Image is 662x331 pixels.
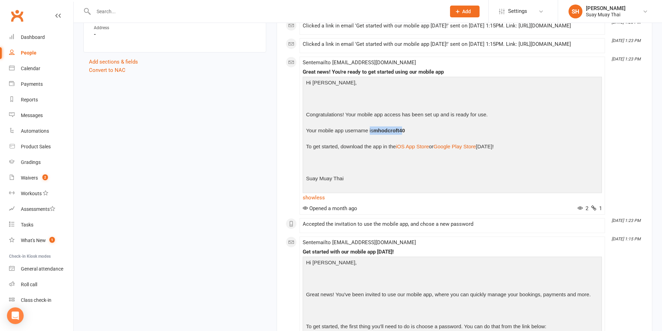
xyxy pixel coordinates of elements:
a: Dashboard [9,30,73,45]
div: Calendar [21,66,40,71]
div: Get started with our mobile app [DATE]! [303,249,602,255]
a: Gradings [9,155,73,170]
div: Reports [21,97,38,102]
p: Hi [PERSON_NAME], [304,258,600,268]
div: Assessments [21,206,55,212]
a: iOS App Store [396,143,429,149]
a: Clubworx [8,7,26,24]
span: 2 [578,205,588,212]
div: SH [569,5,582,18]
p: Great news! You've been invited to use our mobile app, where you can quickly manage your bookings... [304,290,600,300]
i: [DATE] 1:23 PM [612,38,640,43]
div: Messages [21,113,43,118]
span: Settings [508,3,527,19]
a: Google Play Store [434,143,476,149]
div: Address [94,25,151,31]
div: Suay Muay Thai [586,11,626,18]
div: Open Intercom Messenger [7,307,24,324]
div: Clicked a link in email 'Get started with our mobile app [DATE]!' sent on [DATE] 1:15PM. Link: [U... [303,23,602,29]
p: To get started, download the app in the or [DATE]! [304,142,600,152]
div: Automations [21,128,49,134]
a: Messages [9,108,73,123]
a: Class kiosk mode [9,292,73,308]
div: Waivers [21,175,38,181]
div: Tasks [21,222,33,227]
div: General attendance [21,266,63,272]
span: 1 [49,237,55,243]
a: Convert to NAC [89,67,125,73]
strong: mhodcroft40 [373,127,405,133]
span: Add [462,9,471,14]
i: [DATE] 1:23 PM [612,57,640,61]
i: [DATE] 1:15 PM [612,237,640,241]
div: Class check-in [21,297,51,303]
a: Reports [9,92,73,108]
span: Sent email to [EMAIL_ADDRESS][DOMAIN_NAME] [303,239,416,246]
a: Waivers 2 [9,170,73,186]
a: Product Sales [9,139,73,155]
a: People [9,45,73,61]
button: Add [450,6,480,17]
p: Suay Muay Thai [304,174,600,184]
p: Hi [PERSON_NAME], [304,78,600,89]
div: Workouts [21,191,42,196]
a: Add sections & fields [89,59,138,65]
strong: - [94,31,257,38]
div: People [21,50,36,56]
a: Calendar [9,61,73,76]
a: What's New1 [9,233,73,248]
div: Gradings [21,159,41,165]
p: Your mobile app username is [304,126,600,136]
span: Sent email to [EMAIL_ADDRESS][DOMAIN_NAME] [303,59,416,66]
input: Search... [91,7,441,16]
a: Roll call [9,277,73,292]
a: General attendance kiosk mode [9,261,73,277]
a: Assessments [9,201,73,217]
span: 2 [42,174,48,180]
div: Great news! You're ready to get started using our mobile app [303,69,602,75]
div: [PERSON_NAME] [586,5,626,11]
p: Congratulations! Your mobile app access has been set up and is ready for use. [304,110,600,121]
a: Tasks [9,217,73,233]
div: Accepted the invitation to use the mobile app, and chose a new password [303,221,602,227]
div: Clicked a link in email 'Get started with our mobile app [DATE]!' sent on [DATE] 1:15PM. Link: [U... [303,41,602,47]
div: Product Sales [21,144,51,149]
a: Payments [9,76,73,92]
a: show less [303,193,602,202]
a: Workouts [9,186,73,201]
div: Payments [21,81,43,87]
a: Automations [9,123,73,139]
div: What's New [21,238,46,243]
div: Dashboard [21,34,45,40]
div: Roll call [21,282,37,287]
span: 1 [591,205,602,212]
span: Opened a month ago [303,205,357,212]
i: [DATE] 1:23 PM [612,218,640,223]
